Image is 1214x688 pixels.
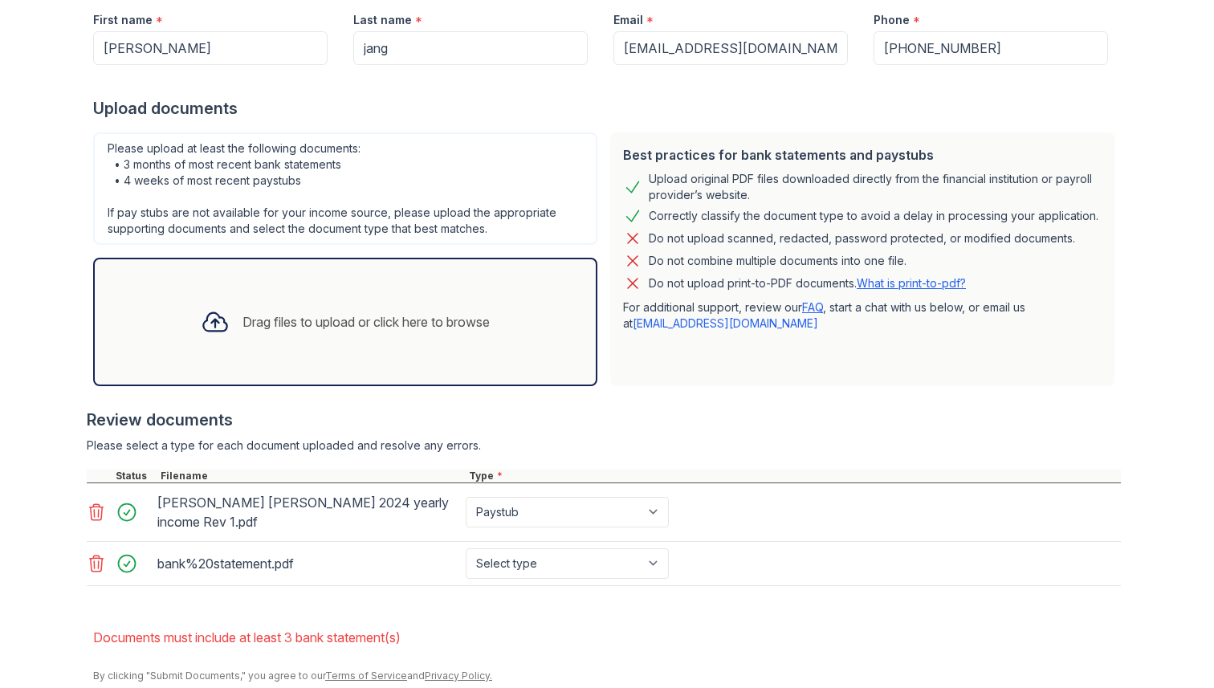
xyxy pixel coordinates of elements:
[325,670,407,682] a: Terms of Service
[633,316,818,330] a: [EMAIL_ADDRESS][DOMAIN_NAME]
[649,251,906,271] div: Do not combine multiple documents into one file.
[649,275,966,291] p: Do not upload print-to-PDF documents.
[87,438,1121,454] div: Please select a type for each document uploaded and resolve any errors.
[425,670,492,682] a: Privacy Policy.
[93,670,1121,682] div: By clicking "Submit Documents," you agree to our and
[613,12,643,28] label: Email
[353,12,412,28] label: Last name
[93,97,1121,120] div: Upload documents
[466,470,1121,482] div: Type
[157,551,459,576] div: bank%20statement.pdf
[93,12,153,28] label: First name
[87,409,1121,431] div: Review documents
[242,312,490,332] div: Drag files to upload or click here to browse
[649,229,1075,248] div: Do not upload scanned, redacted, password protected, or modified documents.
[649,206,1098,226] div: Correctly classify the document type to avoid a delay in processing your application.
[112,470,157,482] div: Status
[623,299,1102,332] p: For additional support, review our , start a chat with us below, or email us at
[157,490,459,535] div: [PERSON_NAME] [PERSON_NAME] 2024 yearly income Rev 1.pdf
[93,621,1121,653] li: Documents must include at least 3 bank statement(s)
[874,12,910,28] label: Phone
[93,132,597,245] div: Please upload at least the following documents: • 3 months of most recent bank statements • 4 wee...
[623,145,1102,165] div: Best practices for bank statements and paystubs
[802,300,823,314] a: FAQ
[157,470,466,482] div: Filename
[857,276,966,290] a: What is print-to-pdf?
[649,171,1102,203] div: Upload original PDF files downloaded directly from the financial institution or payroll provider’...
